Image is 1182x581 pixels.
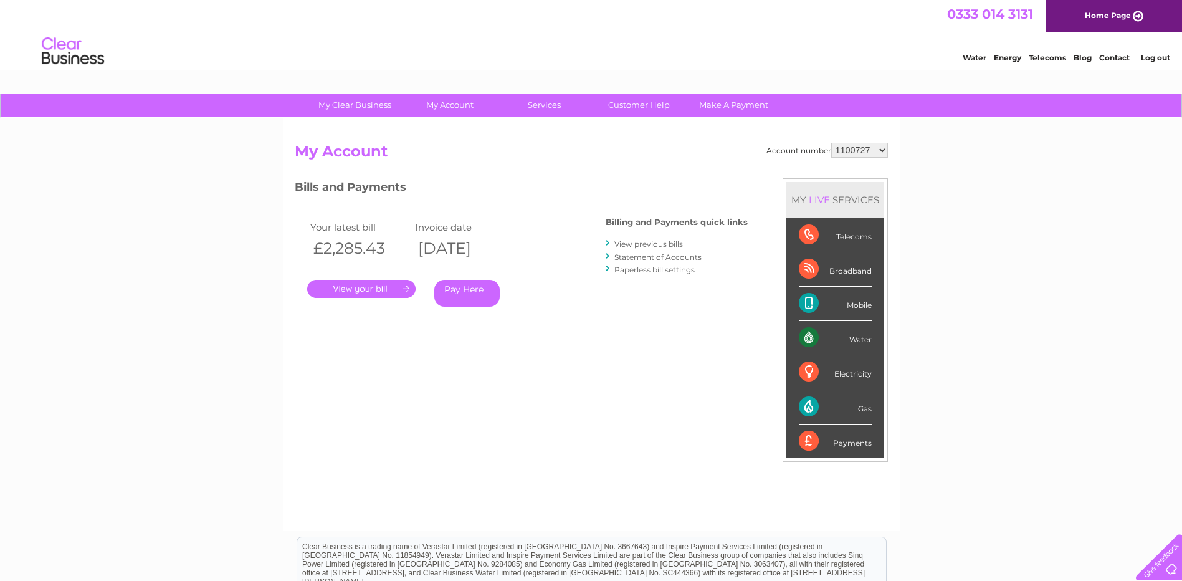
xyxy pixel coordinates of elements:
[303,94,406,117] a: My Clear Business
[307,236,412,261] th: £2,285.43
[799,390,872,425] div: Gas
[799,287,872,321] div: Mobile
[295,143,888,166] h2: My Account
[963,53,986,62] a: Water
[786,182,884,218] div: MY SERVICES
[41,32,105,70] img: logo.png
[799,321,872,355] div: Water
[307,219,412,236] td: Your latest bill
[947,6,1033,22] a: 0333 014 3131
[307,280,416,298] a: .
[412,219,517,236] td: Invoice date
[295,178,748,200] h3: Bills and Payments
[606,218,748,227] h4: Billing and Payments quick links
[614,252,702,262] a: Statement of Accounts
[799,355,872,390] div: Electricity
[682,94,785,117] a: Make A Payment
[994,53,1021,62] a: Energy
[766,143,888,158] div: Account number
[799,218,872,252] div: Telecoms
[799,252,872,287] div: Broadband
[614,265,695,274] a: Paperless bill settings
[1074,53,1092,62] a: Blog
[1099,53,1130,62] a: Contact
[1141,53,1170,62] a: Log out
[588,94,690,117] a: Customer Help
[806,194,832,206] div: LIVE
[1029,53,1066,62] a: Telecoms
[493,94,596,117] a: Services
[799,425,872,458] div: Payments
[398,94,501,117] a: My Account
[434,280,500,307] a: Pay Here
[614,239,683,249] a: View previous bills
[297,7,886,60] div: Clear Business is a trading name of Verastar Limited (registered in [GEOGRAPHIC_DATA] No. 3667643...
[412,236,517,261] th: [DATE]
